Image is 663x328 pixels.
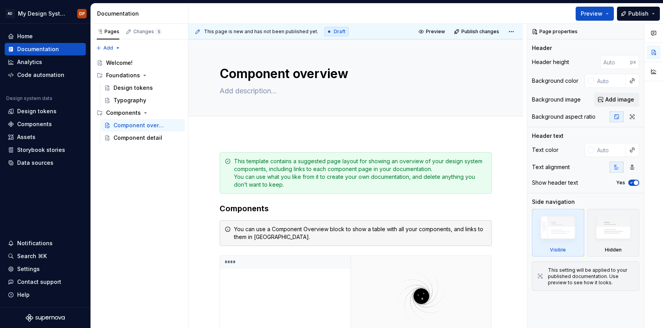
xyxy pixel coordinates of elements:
[17,133,35,141] div: Assets
[617,7,660,21] button: Publish
[94,107,185,119] div: Components
[234,225,487,241] div: You can use a Component Overview block to show a table with all your components, and links to the...
[5,276,86,288] button: Contact support
[101,94,185,107] a: Typography
[113,121,166,129] div: Component overview
[106,59,133,67] div: Welcome!
[461,29,499,35] span: Publish changes
[5,56,86,68] a: Analytics
[426,29,445,35] span: Preview
[334,29,346,35] span: Draft
[532,44,552,52] div: Header
[594,93,639,107] button: Add image
[605,247,622,253] div: Hidden
[594,143,626,157] input: Auto
[17,291,30,299] div: Help
[548,267,634,286] div: This setting will be applied to your published documentation. Use preview to see how it looks.
[532,113,596,121] div: Background aspect ratio
[106,109,141,117] div: Components
[5,69,86,81] a: Code automation
[220,203,492,214] h3: Components
[94,69,185,82] div: Foundations
[94,57,185,69] a: Welcome!
[17,32,33,40] div: Home
[6,95,52,102] div: Design system data
[113,134,162,142] div: Component detail
[581,10,603,18] span: Preview
[94,57,185,144] div: Page tree
[103,45,113,51] span: Add
[234,157,487,189] div: This template contains a suggested page layout for showing an overview of your design system comp...
[204,29,318,35] span: This page is new and has not been published yet.
[5,263,86,275] a: Settings
[26,314,65,322] svg: Supernova Logo
[17,71,64,79] div: Code automation
[18,10,68,18] div: My Design System
[416,26,448,37] button: Preview
[218,64,490,83] textarea: Component overview
[113,84,153,92] div: Design tokens
[106,71,140,79] div: Foundations
[97,10,185,18] div: Documentation
[5,43,86,55] a: Documentation
[101,132,185,144] a: Component detail
[101,119,185,132] a: Component overview
[587,209,640,257] div: Hidden
[17,278,61,286] div: Contact support
[79,11,85,17] div: DP
[5,250,86,262] button: Search ⌘K
[600,55,630,69] input: Auto
[532,179,578,187] div: Show header text
[101,82,185,94] a: Design tokens
[532,146,558,154] div: Text color
[5,237,86,250] button: Notifications
[17,159,53,167] div: Data sources
[5,131,86,143] a: Assets
[532,58,569,66] div: Header height
[576,7,614,21] button: Preview
[17,120,52,128] div: Components
[5,144,86,156] a: Storybook stories
[550,247,566,253] div: Visible
[616,180,625,186] label: Yes
[5,30,86,43] a: Home
[113,96,146,104] div: Typography
[532,77,578,85] div: Background color
[17,146,65,154] div: Storybook stories
[605,96,634,103] span: Add image
[97,29,119,35] div: Pages
[156,29,162,35] span: 5
[532,209,584,257] div: Visible
[5,118,86,130] a: Components
[17,45,59,53] div: Documentation
[5,289,86,301] button: Help
[133,29,162,35] div: Changes
[17,107,57,115] div: Design tokens
[5,9,15,18] div: AD
[532,132,564,140] div: Header text
[94,43,123,53] button: Add
[628,10,649,18] span: Publish
[594,74,626,88] input: Auto
[532,163,570,171] div: Text alignment
[17,265,40,273] div: Settings
[532,198,575,206] div: Side navigation
[630,59,636,65] p: px
[17,58,42,66] div: Analytics
[5,105,86,118] a: Design tokens
[5,157,86,169] a: Data sources
[532,96,581,103] div: Background image
[452,26,503,37] button: Publish changes
[17,239,53,247] div: Notifications
[17,252,47,260] div: Search ⌘K
[2,5,89,22] button: ADMy Design SystemDP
